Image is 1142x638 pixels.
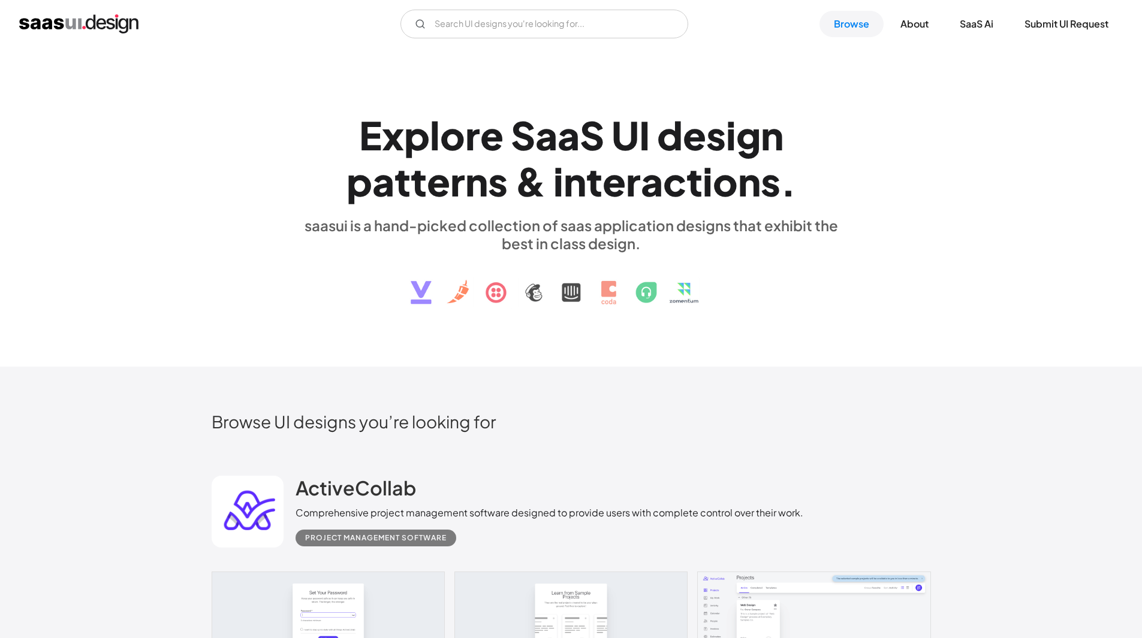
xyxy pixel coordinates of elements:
div: t [394,158,411,204]
a: Browse [819,11,884,37]
div: g [736,112,761,158]
h2: ActiveCollab [296,476,416,500]
a: home [19,14,138,34]
div: r [626,158,641,204]
div: Comprehensive project management software designed to provide users with complete control over th... [296,506,803,520]
div: a [535,112,558,158]
form: Email Form [400,10,688,38]
div: S [580,112,604,158]
div: t [586,158,602,204]
div: e [427,158,450,204]
div: n [761,112,784,158]
div: i [726,112,736,158]
div: S [511,112,535,158]
div: U [611,112,639,158]
div: s [761,158,781,204]
h2: Browse UI designs you’re looking for [212,411,931,432]
div: s [488,158,508,204]
div: I [639,112,650,158]
div: e [683,112,706,158]
div: n [465,158,488,204]
div: . [781,158,796,204]
div: r [450,158,465,204]
div: l [430,112,440,158]
div: r [465,112,480,158]
a: About [886,11,943,37]
div: Project Management Software [305,531,447,545]
div: o [713,158,738,204]
img: text, icon, saas logo [390,252,753,315]
div: p [404,112,430,158]
div: a [641,158,663,204]
div: p [346,158,372,204]
div: E [359,112,382,158]
div: e [480,112,504,158]
div: a [558,112,580,158]
h1: Explore SaaS UI design patterns & interactions. [296,112,847,204]
div: d [657,112,683,158]
div: e [602,158,626,204]
a: SaaS Ai [945,11,1008,37]
div: n [564,158,586,204]
a: ActiveCollab [296,476,416,506]
div: t [411,158,427,204]
div: x [382,112,404,158]
div: a [372,158,394,204]
div: o [440,112,465,158]
input: Search UI designs you're looking for... [400,10,688,38]
div: i [703,158,713,204]
div: i [553,158,564,204]
div: c [663,158,686,204]
div: & [515,158,546,204]
div: s [706,112,726,158]
div: n [738,158,761,204]
div: saasui is a hand-picked collection of saas application designs that exhibit the best in class des... [296,216,847,252]
div: t [686,158,703,204]
a: Submit UI Request [1010,11,1123,37]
